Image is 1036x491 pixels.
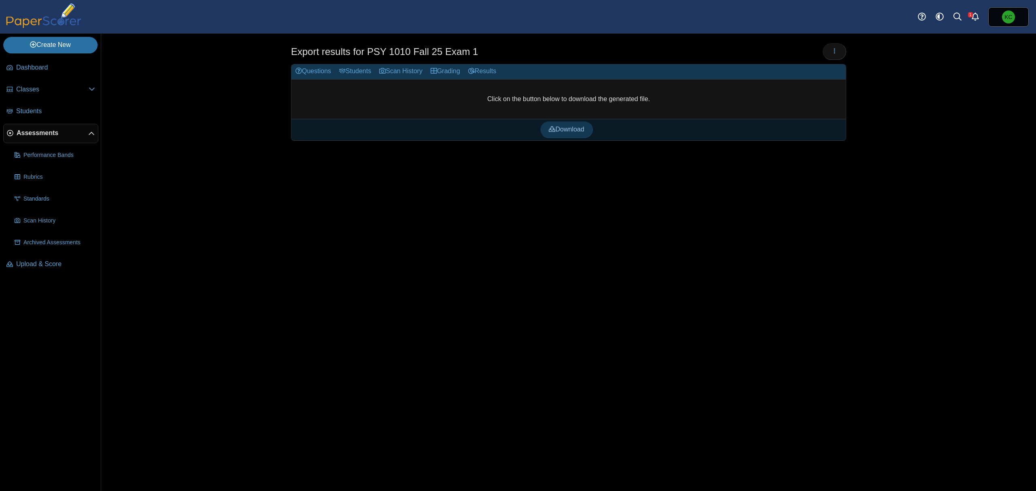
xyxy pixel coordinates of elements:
[3,255,98,274] a: Upload & Score
[3,58,98,78] a: Dashboard
[23,173,95,181] span: Rubrics
[17,129,88,138] span: Assessments
[1004,14,1012,20] span: Kelly Charlton
[3,37,98,53] a: Create New
[11,211,98,231] a: Scan History
[3,80,98,99] a: Classes
[335,64,375,79] a: Students
[23,239,95,247] span: Archived Assessments
[3,124,98,143] a: Assessments
[3,102,98,121] a: Students
[291,64,335,79] a: Questions
[966,8,984,26] a: Alerts
[23,195,95,203] span: Standards
[23,151,95,159] span: Performance Bands
[11,233,98,252] a: Archived Assessments
[1002,11,1015,23] span: Kelly Charlton
[291,45,478,59] h1: Export results for PSY 1010 Fall 25 Exam 1
[988,7,1029,27] a: Kelly Charlton
[16,85,89,94] span: Classes
[3,3,84,28] img: PaperScorer
[464,64,500,79] a: Results
[11,167,98,187] a: Rubrics
[16,63,95,72] span: Dashboard
[11,146,98,165] a: Performance Bands
[16,260,95,269] span: Upload & Score
[540,121,592,138] a: Download
[11,189,98,209] a: Standards
[16,107,95,116] span: Students
[291,80,846,119] div: Click on the button below to download the generated file.
[549,126,584,133] span: Download
[375,64,427,79] a: Scan History
[23,217,95,225] span: Scan History
[427,64,464,79] a: Grading
[3,22,84,29] a: PaperScorer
